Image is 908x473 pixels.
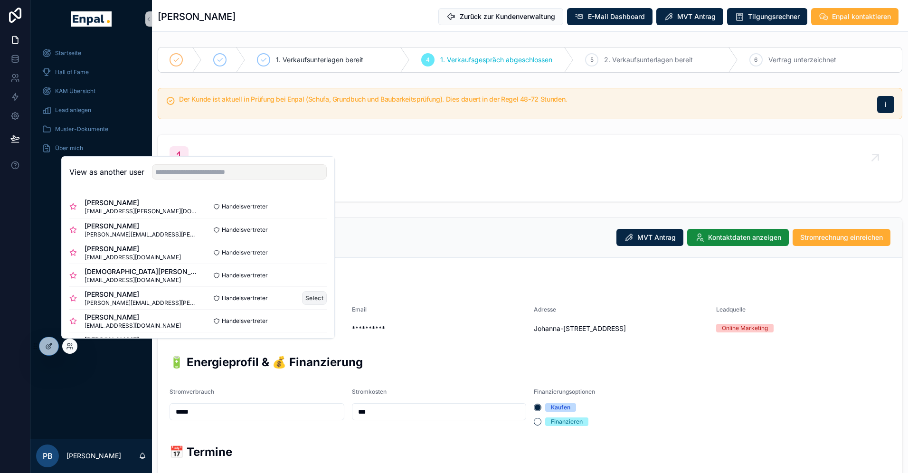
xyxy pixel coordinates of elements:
[85,312,181,322] span: [PERSON_NAME]
[170,388,214,395] span: Stromverbrauch
[727,8,807,25] button: Tilgungsrechner
[36,140,146,157] a: Über mich
[222,272,268,279] span: Handelsvertreter
[438,8,563,25] button: Zurück zur Kundenverwaltung
[276,55,363,65] span: 1. Verkaufsunterlagen bereit
[885,100,887,109] span: i
[687,229,789,246] button: Kontaktdaten anzeigen
[637,233,676,242] span: MVT Antrag
[352,388,387,395] span: Stromkosten
[352,306,367,313] span: Email
[36,102,146,119] a: Lead anlegen
[170,272,890,288] h2: Persönliche Informationen
[158,135,902,201] a: Erste Verkaufspräsentation
[55,144,83,152] span: Über mich
[85,254,181,261] span: [EMAIL_ADDRESS][DOMAIN_NAME]
[85,322,181,330] span: [EMAIL_ADDRESS][DOMAIN_NAME]
[30,38,152,169] div: scrollable content
[222,203,268,210] span: Handelsvertreter
[222,226,268,234] span: Handelsvertreter
[811,8,899,25] button: Enpal kontaktieren
[158,10,236,23] h1: [PERSON_NAME]
[754,56,757,64] span: 6
[85,221,198,231] span: [PERSON_NAME]
[722,324,768,332] div: Online Marketing
[66,451,121,461] p: [PERSON_NAME]
[793,229,890,246] button: Stromrechnung einreichen
[69,166,144,178] h2: View as another user
[551,403,570,412] div: Kaufen
[170,444,890,460] h2: 📅 Termine
[36,45,146,62] a: Startseite
[36,121,146,138] a: Muster-Dokumente
[426,56,430,64] span: 4
[170,354,890,370] h2: 🔋 Energieprofil & 💰 Finanzierung
[55,68,89,76] span: Hall of Fame
[36,83,146,100] a: KAM Übersicht
[534,306,556,313] span: Adresse
[768,55,836,65] span: Vertrag unterzeichnet
[551,417,583,426] div: Finanzieren
[534,388,595,395] span: Finanzierungsoptionen
[43,450,53,462] span: PB
[590,56,594,64] span: 5
[877,96,894,113] button: i
[440,55,552,65] span: 1. Verkaufsgespräch abgeschlossen
[302,291,327,305] button: Select
[832,12,891,21] span: Enpal kontaktieren
[748,12,800,21] span: Tilgungsrechner
[55,49,81,57] span: Startseite
[616,229,683,246] button: MVT Antrag
[179,96,870,103] h5: Der Kunde ist aktuell in Prüfung bei Enpal (Schufa, Grundbuch und Baubarkeitsprüfung). Dies dauer...
[85,244,181,254] span: [PERSON_NAME]
[55,87,95,95] span: KAM Übersicht
[55,106,91,114] span: Lead anlegen
[656,8,723,25] button: MVT Antrag
[85,299,198,307] span: [PERSON_NAME][EMAIL_ADDRESS][PERSON_NAME][DOMAIN_NAME]
[85,290,198,299] span: [PERSON_NAME]
[85,267,198,276] span: [DEMOGRAPHIC_DATA][PERSON_NAME]
[85,231,198,238] span: [PERSON_NAME][EMAIL_ADDRESS][PERSON_NAME][DOMAIN_NAME]
[567,8,653,25] button: E-Mail Dashboard
[85,335,198,345] span: [PERSON_NAME]
[85,198,198,208] span: [PERSON_NAME]
[222,249,268,256] span: Handelsvertreter
[677,12,716,21] span: MVT Antrag
[460,12,555,21] span: Zurück zur Kundenverwaltung
[708,233,781,242] span: Kontaktdaten anzeigen
[85,276,198,284] span: [EMAIL_ADDRESS][DOMAIN_NAME]
[222,317,268,325] span: Handelsvertreter
[588,12,645,21] span: E-Mail Dashboard
[222,294,268,302] span: Handelsvertreter
[71,11,111,27] img: App logo
[36,64,146,81] a: Hall of Fame
[604,55,693,65] span: 2. Verkaufsunterlagen bereit
[85,208,198,215] span: [EMAIL_ADDRESS][PERSON_NAME][DOMAIN_NAME]
[800,233,883,242] span: Stromrechnung einreichen
[55,125,108,133] span: Muster-Dokumente
[716,306,746,313] span: Leadquelle
[534,324,709,333] span: Johanna-[STREET_ADDRESS]
[170,177,890,190] span: Erste Verkaufspräsentation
